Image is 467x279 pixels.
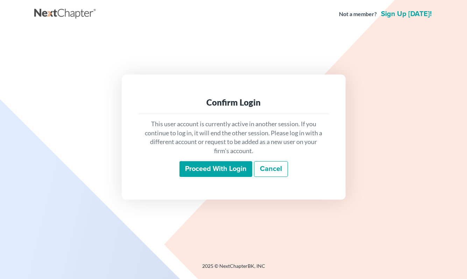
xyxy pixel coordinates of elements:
[34,263,433,275] div: 2025 © NextChapterBK, INC
[380,10,433,17] a: Sign up [DATE]!
[144,97,323,108] div: Confirm Login
[144,120,323,156] p: This user account is currently active in another session. If you continue to log in, it will end ...
[254,161,288,177] a: Cancel
[339,10,377,18] strong: Not a member?
[179,161,252,177] input: Proceed with login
